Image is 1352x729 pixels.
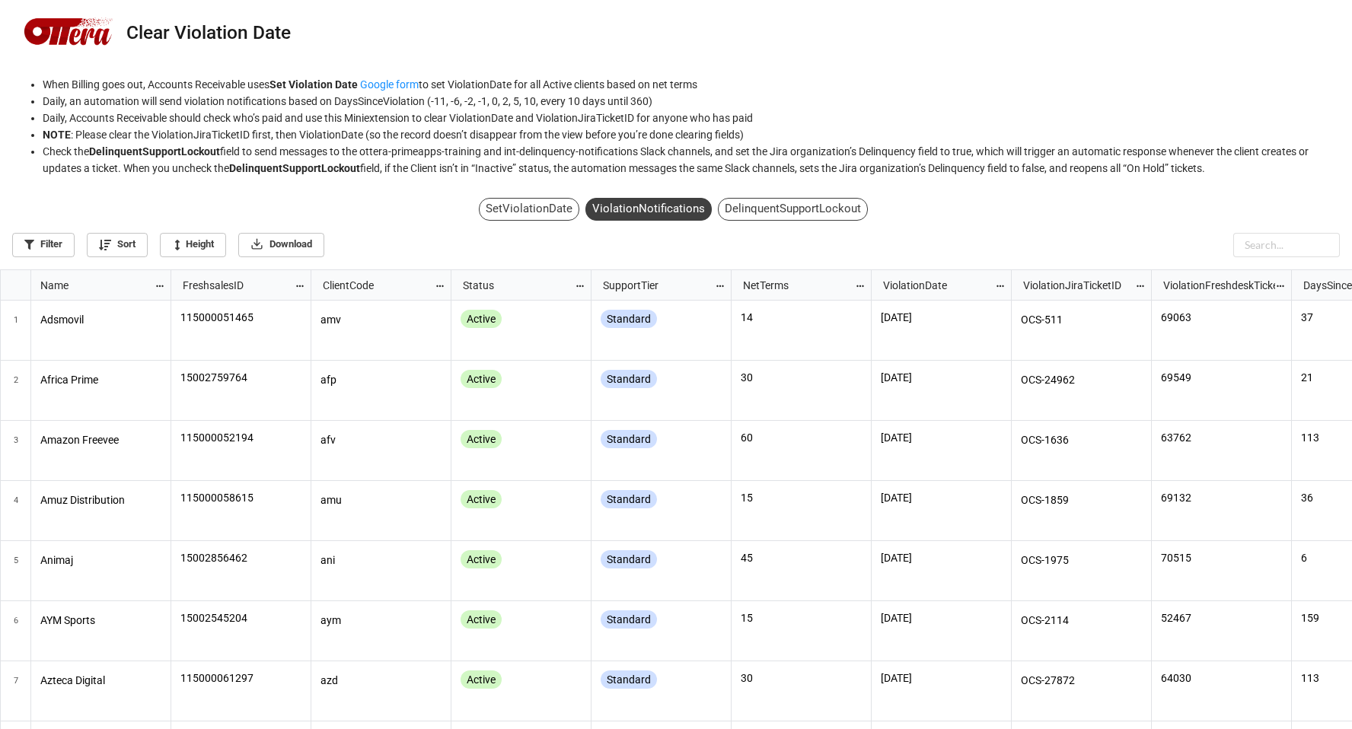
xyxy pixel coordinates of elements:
[1021,550,1143,571] p: OCS-1975
[1161,550,1282,565] p: 70515
[180,490,301,505] p: 115000058615
[601,430,657,448] div: Standard
[1161,490,1282,505] p: 69132
[1021,430,1143,451] p: OCS-1636
[881,490,1002,505] p: [DATE]
[881,670,1002,686] p: [DATE]
[741,430,862,445] p: 60
[601,490,657,508] div: Standard
[14,541,18,600] span: 5
[320,370,442,391] p: afp
[360,78,419,91] a: Google form
[40,550,162,571] p: Animaj
[1021,310,1143,331] p: OCS-511
[320,550,442,571] p: ani
[40,610,162,632] p: AYM Sports
[43,110,1340,126] li: Daily, Accounts Receivable should check who’s paid and use this Miniextension to clear ViolationD...
[874,276,994,293] div: ViolationDate
[238,233,324,257] a: Download
[180,550,301,565] p: 15002856462
[320,310,442,331] p: amv
[1161,670,1282,686] p: 64030
[14,601,18,661] span: 6
[881,550,1002,565] p: [DATE]
[881,310,1002,325] p: [DATE]
[31,276,155,293] div: Name
[461,610,502,629] div: Active
[43,76,1340,93] li: When Billing goes out, Accounts Receivable uses to set ViolationDate for all Active clients based...
[461,430,502,448] div: Active
[479,198,579,221] div: SetViolationDate
[160,233,226,257] a: Height
[1233,233,1340,257] input: Search...
[1014,276,1134,293] div: ViolationJiraTicketID
[1021,670,1143,692] p: OCS-27872
[601,550,657,568] div: Standard
[180,310,301,325] p: 115000051465
[314,276,434,293] div: ClientCode
[461,670,502,689] div: Active
[14,361,18,420] span: 2
[461,310,502,328] div: Active
[180,610,301,626] p: 15002545204
[43,129,71,141] strong: NOTE
[1161,310,1282,325] p: 69063
[14,661,18,721] span: 7
[461,490,502,508] div: Active
[12,233,75,257] a: Filter
[1,270,171,301] div: grid
[601,370,657,388] div: Standard
[43,126,1340,143] li: : Please clear the ViolationJiraTicketID first, then ViolationDate (so the record doesn’t disappe...
[89,145,220,158] strong: DelinquentSupportLockout
[1154,276,1274,293] div: ViolationFreshdeskTicketID
[881,370,1002,385] p: [DATE]
[40,670,162,692] p: Azteca Digital
[1021,610,1143,632] p: OCS-2114
[741,550,862,565] p: 45
[601,310,657,328] div: Standard
[585,198,712,221] div: ViolationNotifications
[40,490,162,511] p: Amuz Distribution
[1161,610,1282,626] p: 52467
[741,670,862,686] p: 30
[43,93,1340,110] li: Daily, an automation will send violation notifications based on DaysSinceViolation (-11, -6, -2, ...
[594,276,714,293] div: SupportTier
[454,276,574,293] div: Status
[269,78,358,91] strong: Set Violation Date
[180,370,301,385] p: 15002759764
[180,670,301,686] p: 115000061297
[718,198,868,221] div: DelinquentSupportLockout
[320,610,442,632] p: aym
[14,481,18,540] span: 4
[14,421,18,480] span: 3
[40,430,162,451] p: Amazon Freevee
[174,276,294,293] div: FreshsalesID
[87,233,148,257] a: Sort
[40,370,162,391] p: Africa Prime
[1161,430,1282,445] p: 63762
[229,162,360,174] strong: DelinquentSupportLockout
[601,610,657,629] div: Standard
[23,7,114,59] img: logo-5878x3307.png
[1161,370,1282,385] p: 69549
[601,670,657,689] div: Standard
[320,430,442,451] p: afv
[881,610,1002,626] p: [DATE]
[14,301,18,360] span: 1
[741,310,862,325] p: 14
[126,24,291,43] div: Clear Violation Date
[461,550,502,568] div: Active
[741,490,862,505] p: 15
[43,143,1340,177] li: Check the field to send messages to the ottera-primeapps-training and int-delinquency-notificatio...
[40,310,162,331] p: Adsmovil
[180,430,301,445] p: 115000052194
[741,610,862,626] p: 15
[881,430,1002,445] p: [DATE]
[320,670,442,692] p: azd
[1021,490,1143,511] p: OCS-1859
[741,370,862,385] p: 30
[1021,370,1143,391] p: OCS-24962
[461,370,502,388] div: Active
[734,276,854,293] div: NetTerms
[320,490,442,511] p: amu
